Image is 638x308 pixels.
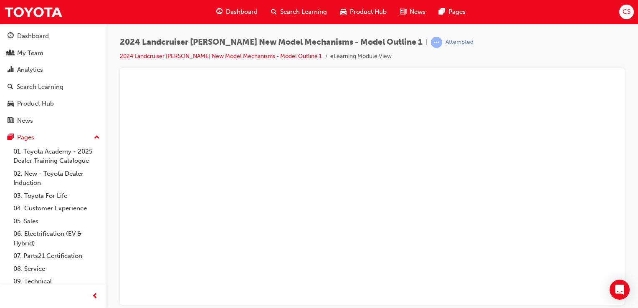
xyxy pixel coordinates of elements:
li: eLearning Module View [330,52,392,61]
img: Trak [4,3,63,21]
a: guage-iconDashboard [210,3,264,20]
a: 05. Sales [10,215,103,228]
span: chart-icon [8,66,14,74]
span: pages-icon [439,7,445,17]
a: pages-iconPages [432,3,472,20]
span: car-icon [8,100,14,108]
button: Pages [3,130,103,145]
a: News [3,113,103,129]
span: Search Learning [280,7,327,17]
div: Open Intercom Messenger [610,280,630,300]
div: Analytics [17,65,43,75]
a: 04. Customer Experience [10,202,103,215]
a: 01. Toyota Academy - 2025 Dealer Training Catalogue [10,145,103,167]
span: News [410,7,425,17]
a: My Team [3,45,103,61]
span: 2024 Landcruiser [PERSON_NAME] New Model Mechanisms - Model Outline 1 [120,38,423,47]
a: Product Hub [3,96,103,111]
button: DashboardMy TeamAnalyticsSearch LearningProduct HubNews [3,27,103,130]
span: Product Hub [350,7,387,17]
div: Search Learning [17,82,63,92]
span: news-icon [400,7,406,17]
span: news-icon [8,117,14,125]
div: My Team [17,48,43,58]
span: prev-icon [92,291,98,302]
span: pages-icon [8,134,14,141]
button: CS [619,5,634,19]
div: Dashboard [17,31,49,41]
div: Product Hub [17,99,54,109]
a: car-iconProduct Hub [334,3,393,20]
span: guage-icon [216,7,223,17]
a: 2024 Landcruiser [PERSON_NAME] New Model Mechanisms - Model Outline 1 [120,53,322,60]
a: Dashboard [3,28,103,44]
span: CS [623,7,630,17]
span: Pages [448,7,466,17]
div: Pages [17,133,34,142]
span: car-icon [340,7,347,17]
span: guage-icon [8,33,14,40]
a: 03. Toyota For Life [10,189,103,202]
a: 08. Service [10,263,103,275]
a: 02. New - Toyota Dealer Induction [10,167,103,189]
a: 09. Technical [10,275,103,288]
span: learningRecordVerb_ATTEMPT-icon [431,37,442,48]
span: search-icon [8,83,13,91]
a: Search Learning [3,79,103,95]
span: up-icon [94,132,100,143]
div: News [17,116,33,126]
a: Analytics [3,62,103,78]
a: 06. Electrification (EV & Hybrid) [10,227,103,250]
a: news-iconNews [393,3,432,20]
span: people-icon [8,50,14,57]
a: 07. Parts21 Certification [10,250,103,263]
div: Attempted [446,38,473,46]
span: | [426,38,428,47]
span: search-icon [271,7,277,17]
a: search-iconSearch Learning [264,3,334,20]
span: Dashboard [226,7,258,17]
